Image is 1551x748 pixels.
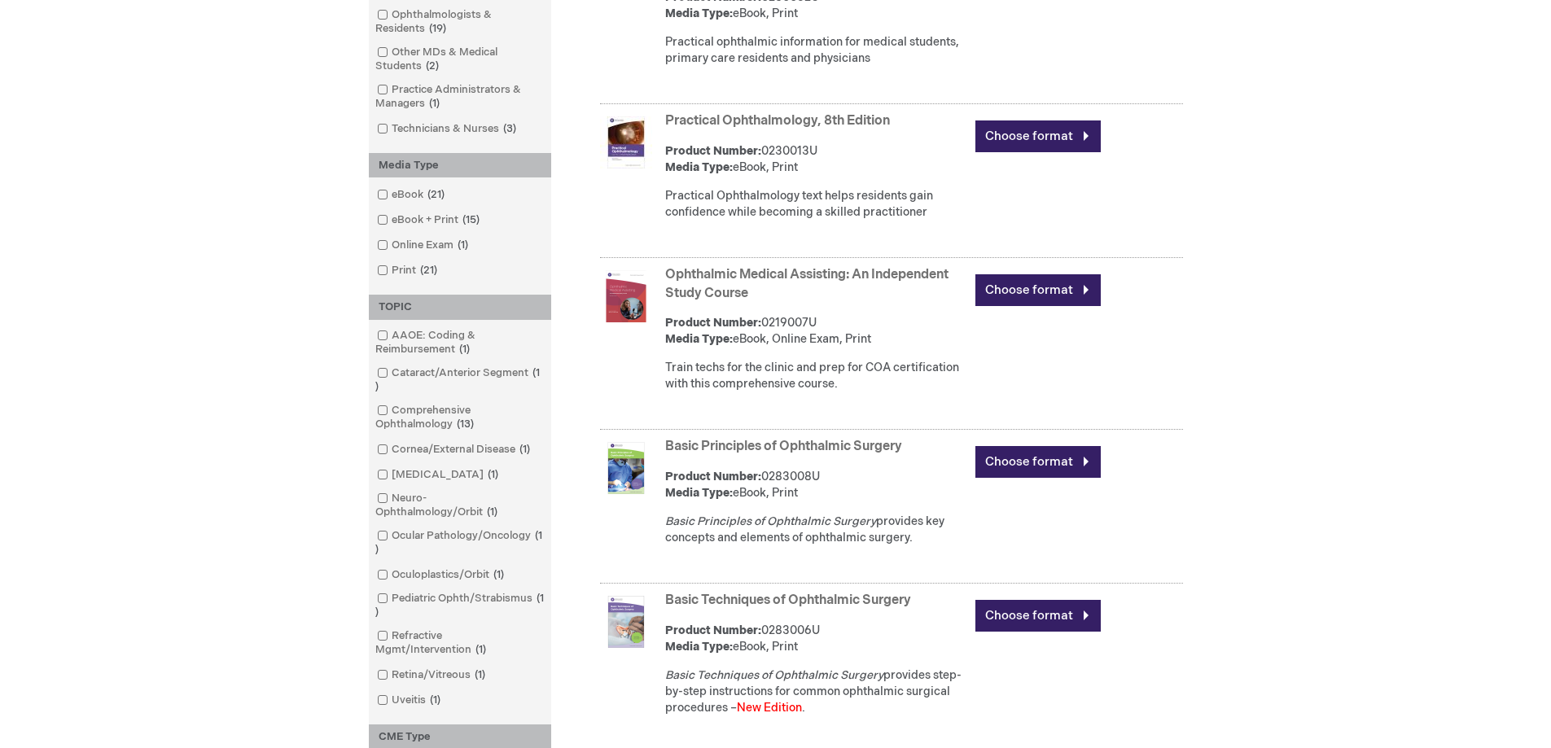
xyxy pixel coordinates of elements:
div: provides step-by-step instructions for common ophthalmic surgical procedures – . [665,667,967,716]
div: Practical ophthalmic information for medical students, primary care residents and physicians [665,34,967,67]
strong: Product Number: [665,316,761,330]
img: Ophthalmic Medical Assisting: An Independent Study Course [600,270,652,322]
span: 1 [375,592,544,619]
div: 0283008U eBook, Print [665,469,967,501]
span: 2 [422,59,443,72]
a: Online Exam1 [373,238,475,253]
a: Uveitis1 [373,693,447,708]
a: Practical Ophthalmology, 8th Edition [665,113,890,129]
a: Choose format [975,446,1101,478]
div: 0230013U eBook, Print [665,143,967,176]
div: 0219007U eBook, Online Exam, Print [665,315,967,348]
span: 1 [455,343,474,356]
em: Basic Techniques of Ophthalmic Surgery [665,668,883,682]
span: 1 [425,97,444,110]
span: 1 [483,505,502,518]
span: 19 [425,22,450,35]
img: Basic Principles of Ophthalmic Surgery [600,442,652,494]
a: Practice Administrators & Managers1 [373,82,547,112]
div: Train techs for the clinic and prep for COA certification with this comprehensive course. [665,360,967,392]
span: 1 [471,643,490,656]
strong: Media Type: [665,640,733,654]
span: 1 [375,529,542,556]
img: Basic Techniques of Ophthalmic Surgery [600,596,652,648]
a: Choose format [975,120,1101,152]
span: 1 [515,443,534,456]
div: TOPIC [369,295,551,320]
span: 3 [499,122,520,135]
a: Pediatric Ophth/Strabismus1 [373,591,547,620]
a: Cataract/Anterior Segment1 [373,365,547,395]
strong: Product Number: [665,144,761,158]
em: Basic Principles of Ophthalmic Surgery [665,514,876,528]
span: 1 [426,693,445,706]
a: Choose format [975,274,1101,306]
img: Practical Ophthalmology, 8th Edition [600,116,652,168]
a: Print21 [373,263,444,278]
span: 21 [416,264,441,277]
a: Ocular Pathology/Oncology1 [373,528,547,558]
span: 13 [453,418,478,431]
span: 1 [484,468,502,481]
strong: Media Type: [665,486,733,500]
a: Retina/Vitreous1 [373,667,492,683]
a: Ophthalmologists & Residents19 [373,7,547,37]
a: Neuro-Ophthalmology/Orbit1 [373,491,547,520]
a: Technicians & Nurses3 [373,121,523,137]
a: Basic Principles of Ophthalmic Surgery [665,439,902,454]
span: 15 [458,213,484,226]
font: New Edition [737,701,802,715]
a: Refractive Mgmt/Intervention1 [373,628,547,658]
span: 1 [489,568,508,581]
a: Cornea/External Disease1 [373,442,537,457]
span: 1 [375,366,540,393]
strong: Product Number: [665,470,761,483]
a: Comprehensive Ophthalmology13 [373,403,547,432]
div: Media Type [369,153,551,178]
span: 1 [471,668,489,681]
div: 0283006U eBook, Print [665,623,967,655]
div: Practical Ophthalmology text helps residents gain confidence while becoming a skilled practitioner [665,188,967,221]
strong: Media Type: [665,332,733,346]
span: 21 [423,188,449,201]
a: [MEDICAL_DATA]1 [373,467,505,483]
a: eBook + Print15 [373,212,486,228]
strong: Media Type: [665,7,733,20]
a: Basic Techniques of Ophthalmic Surgery [665,593,911,608]
strong: Media Type: [665,160,733,174]
a: Oculoplastics/Orbit1 [373,567,510,583]
span: 1 [453,238,472,252]
a: Choose format [975,600,1101,632]
a: Ophthalmic Medical Assisting: An Independent Study Course [665,267,949,301]
a: Other MDs & Medical Students2 [373,45,547,74]
p: provides key concepts and elements of ophthalmic surgery. [665,514,967,546]
strong: Product Number: [665,623,761,637]
a: eBook21 [373,187,451,203]
a: AAOE: Coding & Reimbursement1 [373,328,547,357]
